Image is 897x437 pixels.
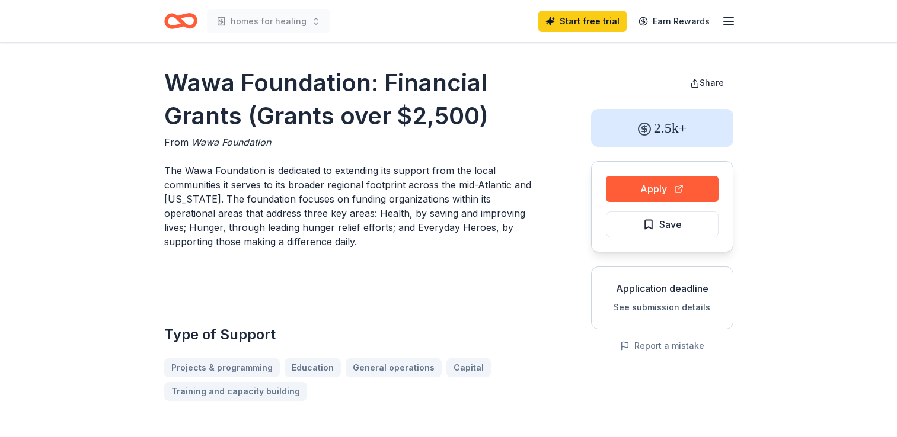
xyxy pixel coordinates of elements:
[446,358,491,377] a: Capital
[164,66,534,133] h1: Wawa Foundation: Financial Grants (Grants over $2,500)
[659,217,682,232] span: Save
[164,135,534,149] div: From
[620,339,704,353] button: Report a mistake
[164,7,197,35] a: Home
[591,109,733,147] div: 2.5k+
[164,163,534,249] p: The Wawa Foundation is dedicated to extending its support from the local communities it serves to...
[164,325,534,344] h2: Type of Support
[631,11,717,32] a: Earn Rewards
[346,358,442,377] a: General operations
[285,358,341,377] a: Education
[681,71,733,95] button: Share
[191,136,271,148] span: Wawa Foundation
[700,78,724,88] span: Share
[164,358,280,377] a: Projects & programming
[614,300,710,314] button: See submission details
[606,211,719,237] button: Save
[231,14,307,28] span: homes for healing
[164,382,307,401] a: Training and capacity building
[606,176,719,202] button: Apply
[207,9,330,33] button: homes for healing
[601,281,723,295] div: Application deadline
[538,11,627,32] a: Start free trial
